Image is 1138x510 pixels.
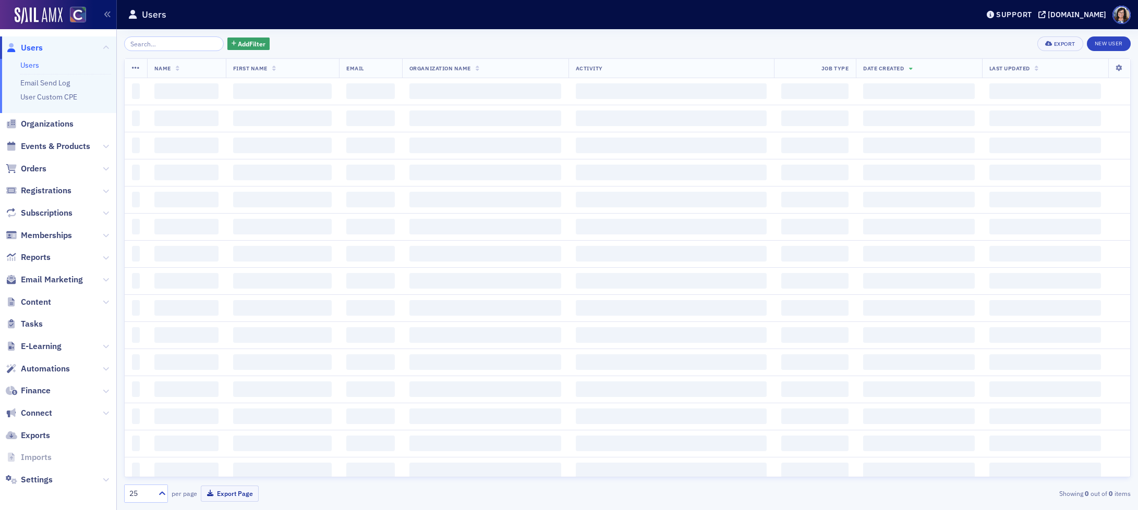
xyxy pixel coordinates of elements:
span: ‌ [346,408,395,424]
span: ‌ [233,138,332,153]
span: ‌ [781,273,849,289]
span: ‌ [781,436,849,451]
span: ‌ [346,300,395,316]
span: ‌ [132,273,140,289]
span: ‌ [576,83,767,99]
span: ‌ [233,165,332,180]
span: ‌ [989,138,1101,153]
a: Email Marketing [6,274,83,285]
span: ‌ [409,83,561,99]
span: Add Filter [238,39,265,48]
span: ‌ [409,300,561,316]
span: ‌ [863,273,974,289]
span: ‌ [863,192,974,207]
span: ‌ [576,192,767,207]
a: Exports [6,430,50,441]
span: ‌ [409,110,561,126]
span: ‌ [154,110,219,126]
span: ‌ [781,138,849,153]
a: Reports [6,252,51,263]
a: Users [6,42,43,54]
strong: 0 [1107,489,1115,498]
span: Events & Products [21,141,90,152]
span: ‌ [154,381,219,397]
span: ‌ [346,273,395,289]
span: ‌ [132,110,140,126]
span: ‌ [346,83,395,99]
a: View Homepage [63,7,86,24]
span: Memberships [21,230,72,241]
span: ‌ [346,219,395,234]
span: ‌ [781,246,849,262]
span: ‌ [346,110,395,126]
button: Export Page [201,486,259,502]
span: ‌ [989,273,1101,289]
span: E-Learning [21,341,62,352]
span: ‌ [781,408,849,424]
button: Export [1037,36,1083,51]
strong: 0 [1083,489,1091,498]
span: Reports [21,252,51,263]
span: ‌ [781,219,849,234]
span: ‌ [576,463,767,478]
span: Profile [1112,6,1131,24]
span: Tasks [21,318,43,330]
a: Email Send Log [20,78,70,88]
span: ‌ [132,463,140,478]
span: ‌ [409,354,561,370]
span: ‌ [154,83,219,99]
span: ‌ [346,165,395,180]
span: ‌ [989,463,1101,478]
span: ‌ [989,246,1101,262]
span: ‌ [154,192,219,207]
span: ‌ [409,408,561,424]
span: ‌ [576,381,767,397]
span: ‌ [781,110,849,126]
span: ‌ [863,138,974,153]
span: Connect [21,407,52,419]
span: ‌ [576,273,767,289]
a: Finance [6,385,51,396]
span: ‌ [409,192,561,207]
span: ‌ [154,436,219,451]
span: ‌ [233,273,332,289]
span: ‌ [863,408,974,424]
span: ‌ [154,327,219,343]
a: New User [1087,36,1131,51]
img: SailAMX [70,7,86,23]
span: ‌ [576,165,767,180]
span: ‌ [132,327,140,343]
span: ‌ [863,83,974,99]
span: ‌ [346,436,395,451]
span: ‌ [989,327,1101,343]
span: ‌ [409,273,561,289]
a: Organizations [6,118,74,130]
span: Email [346,65,364,72]
span: Automations [21,363,70,375]
span: ‌ [132,300,140,316]
span: ‌ [233,463,332,478]
span: ‌ [346,381,395,397]
span: ‌ [863,110,974,126]
span: ‌ [576,219,767,234]
span: ‌ [154,246,219,262]
span: ‌ [233,300,332,316]
span: Imports [21,452,52,463]
span: First Name [233,65,268,72]
button: [DOMAIN_NAME] [1038,11,1110,18]
span: ‌ [132,83,140,99]
span: ‌ [154,165,219,180]
a: Subscriptions [6,207,72,219]
span: Content [21,296,51,308]
span: ‌ [132,165,140,180]
span: ‌ [576,408,767,424]
span: ‌ [781,165,849,180]
span: ‌ [132,192,140,207]
span: ‌ [576,327,767,343]
span: Name [154,65,171,72]
span: ‌ [863,246,974,262]
span: ‌ [346,463,395,478]
span: ‌ [576,246,767,262]
span: ‌ [132,354,140,370]
span: ‌ [233,381,332,397]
